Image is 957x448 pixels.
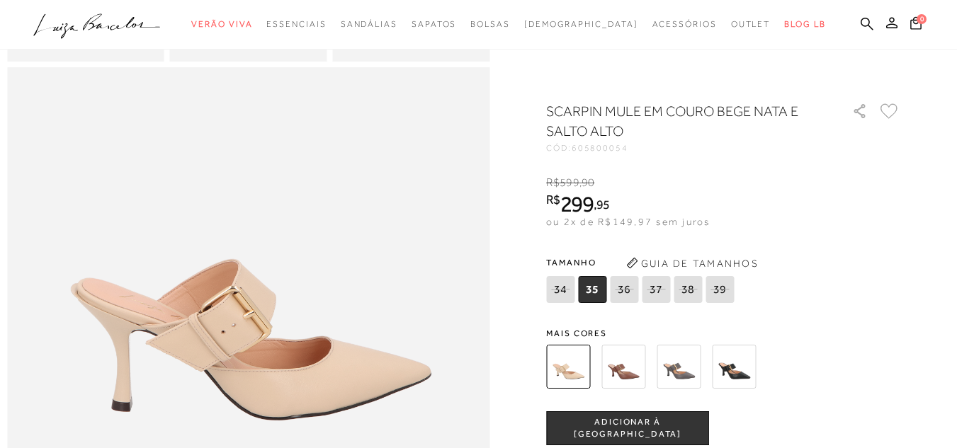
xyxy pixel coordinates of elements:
[470,11,510,38] a: noSubCategoriesText
[524,11,638,38] a: noSubCategoriesText
[610,276,638,303] span: 36
[579,176,595,189] i: ,
[560,176,579,189] span: 599
[582,176,594,189] span: 90
[601,345,645,389] img: SCARPIN MULE EM COURO CARAMELO E SALTO ALTO
[906,16,926,35] button: 0
[546,345,590,389] img: SCARPIN MULE EM COURO BEGE NATA E SALTO ALTO
[191,11,252,38] a: noSubCategoriesText
[596,197,610,212] span: 95
[341,11,397,38] a: noSubCategoriesText
[917,14,927,24] span: 0
[546,276,574,303] span: 34
[594,198,610,211] i: ,
[341,19,397,29] span: Sandálias
[652,11,717,38] a: noSubCategoriesText
[412,19,456,29] span: Sapatos
[546,252,737,273] span: Tamanho
[731,11,771,38] a: noSubCategoriesText
[621,252,763,275] button: Guia de Tamanhos
[470,19,510,29] span: Bolsas
[546,329,900,338] span: Mais cores
[266,11,326,38] a: noSubCategoriesText
[578,276,606,303] span: 35
[731,19,771,29] span: Outlet
[712,345,756,389] img: SCARPIN MULE EM COURO PRETO E SALTO ALTO
[412,11,456,38] a: noSubCategoriesText
[191,19,252,29] span: Verão Viva
[652,19,717,29] span: Acessórios
[572,143,628,153] span: 605800054
[546,101,812,141] h1: SCARPIN MULE EM COURO BEGE NATA E SALTO ALTO
[546,193,560,206] i: R$
[657,345,701,389] img: SCARPIN MULE EM COURO CINZA STORM E SALTO ALTO
[784,19,825,29] span: BLOG LB
[266,19,326,29] span: Essenciais
[546,144,829,152] div: CÓD:
[546,176,560,189] i: R$
[642,276,670,303] span: 37
[546,411,709,445] button: ADICIONAR À [GEOGRAPHIC_DATA]
[547,416,708,441] span: ADICIONAR À [GEOGRAPHIC_DATA]
[674,276,702,303] span: 38
[546,216,710,227] span: ou 2x de R$149,97 sem juros
[706,276,734,303] span: 39
[784,11,825,38] a: BLOG LB
[560,191,594,217] span: 299
[524,19,638,29] span: [DEMOGRAPHIC_DATA]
